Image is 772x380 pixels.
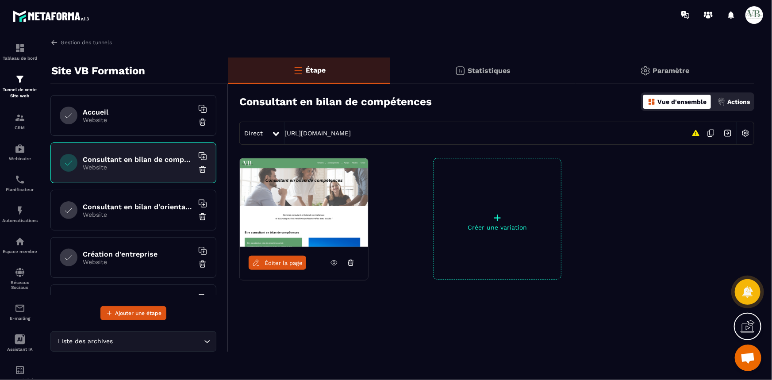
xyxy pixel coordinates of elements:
img: dashboard-orange.40269519.svg [648,98,656,106]
p: + [434,211,561,224]
p: CRM [2,125,38,130]
p: Website [83,164,193,171]
p: Assistant IA [2,347,38,352]
div: Ouvrir le chat [735,345,761,371]
img: accountant [15,365,25,376]
input: Search for option [115,337,202,346]
p: Website [83,116,193,123]
button: Ajouter une étape [100,306,166,320]
img: trash [198,260,207,269]
img: bars-o.4a397970.svg [293,65,303,76]
a: Assistant IA [2,327,38,358]
img: scheduler [15,174,25,185]
a: automationsautomationsAutomatisations [2,199,38,230]
p: Actions [727,98,750,105]
img: arrow-next.bcc2205e.svg [719,125,736,142]
a: automationsautomationsEspace membre [2,230,38,261]
img: automations [15,205,25,216]
a: Gestion des tunnels [50,38,112,46]
p: Réseaux Sociaux [2,280,38,290]
p: Paramètre [653,66,690,75]
h6: Consultant en bilan de compétences [83,155,193,164]
img: automations [15,236,25,247]
p: Website [83,258,193,265]
a: formationformationTableau de bord [2,36,38,67]
span: Éditer la page [265,260,303,266]
img: trash [198,118,207,127]
img: actions.d6e523a2.png [718,98,726,106]
a: social-networksocial-networkRéseaux Sociaux [2,261,38,296]
p: Tableau de bord [2,56,38,61]
p: Créer une variation [434,224,561,231]
a: schedulerschedulerPlanificateur [2,168,38,199]
span: Ajouter une étape [115,309,161,318]
h3: Consultant en bilan de compétences [239,96,432,108]
a: Éditer la page [249,256,306,270]
img: formation [15,74,25,84]
img: formation [15,43,25,54]
img: social-network [15,267,25,278]
img: trash [198,212,207,221]
img: automations [15,143,25,154]
img: logo [12,8,92,24]
img: email [15,303,25,314]
h6: Accueil [83,108,193,116]
img: arrow [50,38,58,46]
a: formationformationTunnel de vente Site web [2,67,38,106]
p: Website [83,211,193,218]
a: [URL][DOMAIN_NAME] [284,130,351,137]
a: emailemailE-mailing [2,296,38,327]
p: Planificateur [2,187,38,192]
span: Liste des archives [56,337,115,346]
img: stats.20deebd0.svg [455,65,465,76]
img: setting-gr.5f69749f.svg [640,65,651,76]
a: automationsautomationsWebinaire [2,137,38,168]
p: Webinaire [2,156,38,161]
p: Tunnel de vente Site web [2,87,38,99]
div: Search for option [50,331,216,352]
p: Vue d'ensemble [657,98,707,105]
p: Site VB Formation [51,62,145,80]
span: Direct [244,130,263,137]
p: Espace membre [2,249,38,254]
a: formationformationCRM [2,106,38,137]
img: trash [198,165,207,174]
p: Étape [306,66,326,74]
p: Statistiques [468,66,511,75]
p: E-mailing [2,316,38,321]
img: formation [15,112,25,123]
h6: Création d'entreprise [83,250,193,258]
img: setting-w.858f3a88.svg [737,125,754,142]
h6: Consultant en bilan d'orientation [83,203,193,211]
img: image [240,158,368,247]
p: Automatisations [2,218,38,223]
